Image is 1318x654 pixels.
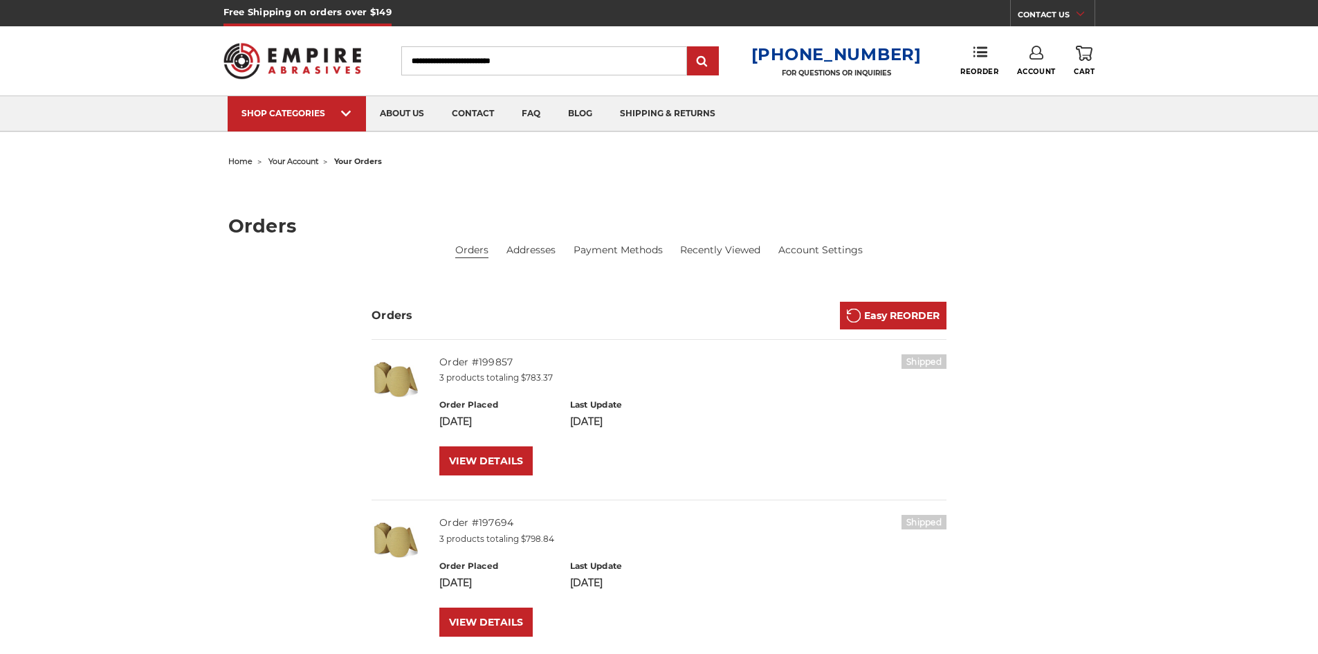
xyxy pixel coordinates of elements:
p: 3 products totaling $798.84 [439,533,946,545]
span: Cart [1074,67,1095,76]
h6: Shipped [901,354,946,369]
img: 6" DA Sanding Discs on a Roll [372,354,420,403]
a: Addresses [506,243,556,257]
a: [PHONE_NUMBER] [751,44,922,64]
a: your account [268,156,318,166]
a: contact [438,96,508,131]
a: CONTACT US [1018,7,1095,26]
a: home [228,156,253,166]
a: VIEW DETAILS [439,608,533,637]
h1: Orders [228,217,1090,235]
a: Recently Viewed [680,243,760,257]
span: Reorder [960,67,998,76]
a: VIEW DETAILS [439,446,533,475]
a: Reorder [960,46,998,75]
span: Account [1017,67,1056,76]
h6: Shipped [901,515,946,529]
h6: Order Placed [439,560,555,572]
span: your orders [334,156,382,166]
a: Order #199857 [439,356,513,368]
p: 3 products totaling $783.37 [439,372,946,384]
span: [DATE] [439,415,472,428]
span: [DATE] [570,576,603,589]
img: 6" DA Sanding Discs on a Roll [372,515,420,563]
h6: Last Update [570,399,686,411]
a: Easy REORDER [840,302,946,329]
span: [DATE] [439,576,472,589]
h6: Order Placed [439,399,555,411]
a: blog [554,96,606,131]
a: about us [366,96,438,131]
a: Order #197694 [439,516,513,529]
li: Orders [455,243,488,258]
p: FOR QUESTIONS OR INQUIRIES [751,69,922,78]
a: Cart [1074,46,1095,76]
h3: Orders [372,307,413,324]
a: faq [508,96,554,131]
input: Submit [689,48,717,75]
a: Account Settings [778,243,863,257]
img: Empire Abrasives [223,34,362,88]
a: Payment Methods [574,243,663,257]
div: SHOP CATEGORIES [241,108,352,118]
h6: Last Update [570,560,686,572]
a: shipping & returns [606,96,729,131]
span: [DATE] [570,415,603,428]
